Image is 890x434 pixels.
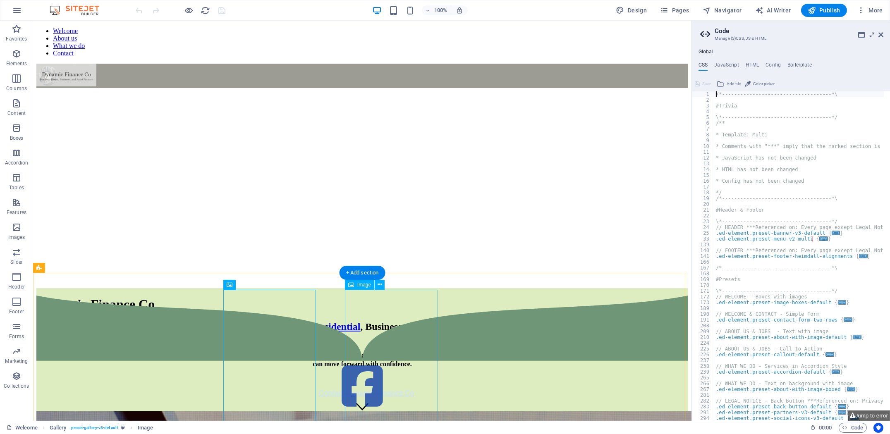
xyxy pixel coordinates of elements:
div: 291 [692,410,715,415]
span: Code [842,423,863,433]
h6: 100% [434,5,447,15]
div: 282 [692,398,715,404]
p: Forms [9,333,24,340]
div: 15 [692,172,715,178]
span: Pages [660,6,689,14]
div: Design (Ctrl+Alt+Y) [613,4,651,17]
span: Navigator [703,6,742,14]
button: Design [613,4,651,17]
div: 141 [692,253,715,259]
div: 3 [692,103,715,109]
div: 168 [692,271,715,277]
span: ... [853,335,861,339]
button: More [854,4,886,17]
div: 238 [692,363,715,369]
i: On resize automatically adjust zoom level to fit chosen device. [456,7,463,14]
button: Jump to error [848,410,890,421]
span: ... [831,370,840,374]
div: 23 [692,219,715,224]
button: Click here to leave preview mode and continue editing [184,5,194,15]
p: Columns [6,85,27,92]
span: Click to select. Double-click to edit [138,423,153,433]
div: 25 [692,230,715,236]
div: 166 [692,259,715,265]
span: . preset-gallery-v3-default [70,423,118,433]
div: 33 [692,236,715,242]
button: Code [839,423,867,433]
span: : [825,424,826,431]
h4: Boilerplate [787,62,812,71]
div: 294 [692,415,715,421]
div: 2 [692,97,715,103]
div: 171 [692,288,715,294]
div: 1 [692,91,715,97]
span: Click to select. Double-click to edit [50,423,67,433]
p: Footer [9,308,24,315]
div: 14 [692,167,715,172]
i: This element is a customizable preset [121,425,125,430]
div: 140 [692,248,715,253]
p: Collections [4,383,29,389]
h4: JavaScript [714,62,739,71]
div: 173 [692,300,715,305]
button: Navigator [699,4,745,17]
span: ... [819,236,828,241]
div: 7 [692,126,715,132]
p: Elements [6,60,27,67]
h3: Manage (S)CSS, JS & HTML [715,35,867,42]
div: 225 [692,346,715,352]
div: 139 [692,242,715,248]
span: ... [825,352,834,357]
p: Header [8,284,25,290]
h2: Code [715,27,883,35]
div: 20 [692,201,715,207]
div: 22 [692,213,715,219]
span: More [857,6,883,14]
span: Add file [727,79,741,89]
p: Boxes [10,135,24,141]
div: 24 [692,224,715,230]
span: Color picker [753,79,775,89]
span: ... [844,317,852,322]
p: Slider [10,259,23,265]
div: 189 [692,305,715,311]
p: Favorites [6,36,27,42]
div: 18 [692,190,715,196]
div: 281 [692,392,715,398]
div: 12 [692,155,715,161]
div: 210 [692,334,715,340]
h4: Global [699,49,713,55]
h4: CSS [699,62,708,71]
img: Editor Logo [48,5,110,15]
div: 21 [692,207,715,213]
div: 10 [692,143,715,149]
span: ... [837,410,846,415]
button: Pages [657,4,692,17]
span: ... [837,404,846,409]
button: AI Writer [752,4,794,17]
span: Design [616,6,647,14]
div: 19 [692,196,715,201]
div: 190 [692,311,715,317]
span: 00 00 [819,423,832,433]
div: 13 [692,161,715,167]
div: 267 [692,386,715,392]
button: 100% [422,5,451,15]
p: Accordion [5,160,28,166]
button: Publish [801,4,847,17]
div: 16 [692,178,715,184]
span: ... [831,231,840,235]
a: Click to cancel selection. Double-click to open Pages [7,423,38,433]
p: Marketing [5,358,28,365]
button: reload [201,5,211,15]
div: 8 [692,132,715,138]
div: 5 [692,114,715,120]
p: Images [8,234,25,241]
span: AI Writer [755,6,791,14]
div: 170 [692,282,715,288]
span: Image [357,282,371,287]
h6: Session time [810,423,832,433]
div: 172 [692,294,715,300]
div: 6 [692,120,715,126]
button: Add file [715,79,742,89]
